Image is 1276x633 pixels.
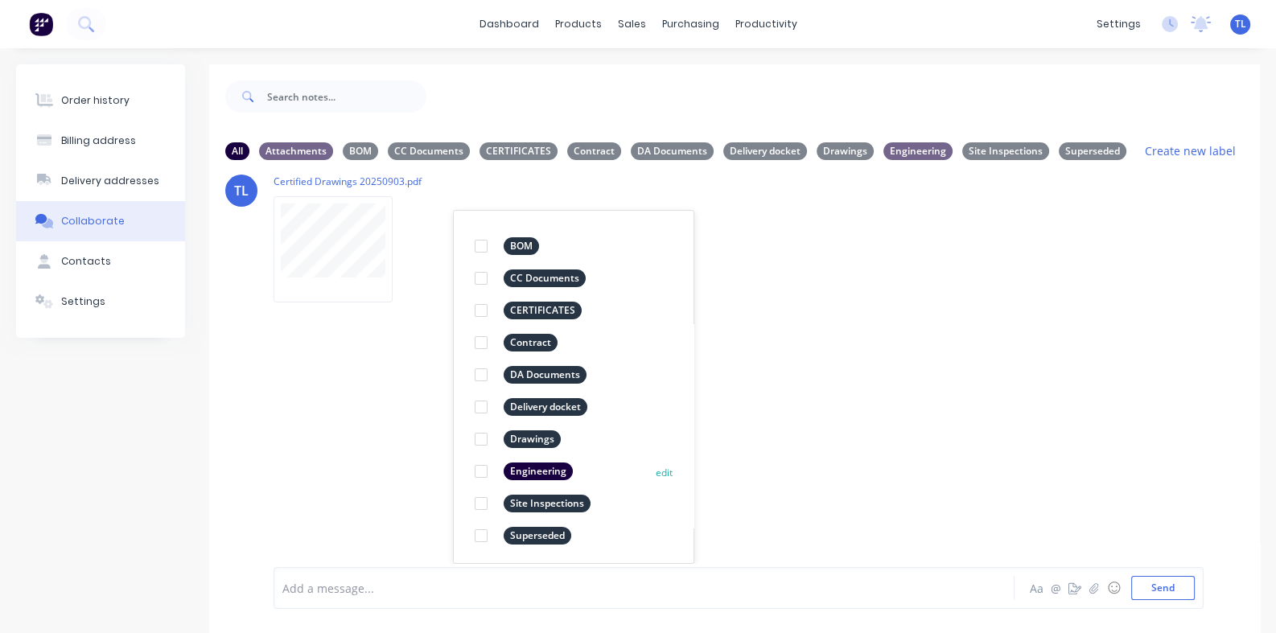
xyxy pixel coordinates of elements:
[1235,17,1246,31] span: TL
[480,142,558,160] div: CERTIFICATES
[16,201,185,241] button: Collaborate
[504,495,591,512] div: Site Inspections
[225,142,249,160] div: All
[817,142,874,160] div: Drawings
[727,12,805,36] div: productivity
[1136,140,1244,162] button: Create new label
[504,334,558,351] div: Contract
[504,398,587,416] div: Delivery docket
[1089,12,1149,36] div: settings
[567,142,621,160] div: Contract
[610,12,654,36] div: sales
[234,181,249,200] div: TL
[388,142,470,160] div: CC Documents
[1027,578,1046,598] button: Aa
[16,161,185,201] button: Delivery addresses
[61,254,111,269] div: Contacts
[61,214,125,228] div: Collaborate
[471,12,547,36] a: dashboard
[1046,578,1065,598] button: @
[343,142,378,160] div: BOM
[16,241,185,282] button: Contacts
[29,12,53,36] img: Factory
[259,142,333,160] div: Attachments
[504,302,582,319] div: CERTIFICATES
[504,527,571,545] div: Superseded
[1059,142,1126,160] div: Superseded
[723,142,807,160] div: Delivery docket
[504,237,539,255] div: BOM
[504,430,561,448] div: Drawings
[1131,576,1195,600] button: Send
[16,121,185,161] button: Billing address
[61,134,136,148] div: Billing address
[547,12,610,36] div: products
[16,80,185,121] button: Order history
[504,269,586,287] div: CC Documents
[504,366,587,384] div: DA Documents
[962,142,1049,160] div: Site Inspections
[267,80,426,113] input: Search notes...
[1104,578,1123,598] button: ☺
[61,294,105,309] div: Settings
[631,142,714,160] div: DA Documents
[654,12,727,36] div: purchasing
[16,282,185,322] button: Settings
[504,462,573,480] div: Engineering
[274,175,422,188] p: Certified Drawings 20250903.pdf
[883,142,953,160] div: Engineering
[61,174,159,188] div: Delivery addresses
[61,93,130,108] div: Order history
